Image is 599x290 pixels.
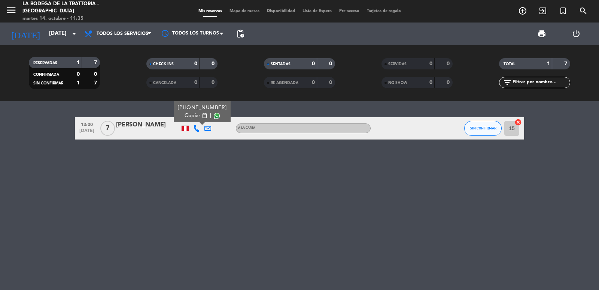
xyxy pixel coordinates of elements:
[94,80,98,86] strong: 7
[6,26,45,42] i: [DATE]
[94,60,98,65] strong: 7
[271,81,298,85] span: RE AGENDADA
[178,104,227,112] div: [PHONE_NUMBER]
[153,81,176,85] span: CANCELADA
[335,9,363,13] span: Pre-acceso
[579,6,588,15] i: search
[77,128,96,137] span: [DATE]
[559,6,568,15] i: turned_in_not
[77,120,96,128] span: 13:00
[77,60,80,65] strong: 1
[6,5,17,16] i: menu
[212,80,216,85] strong: 0
[210,112,212,120] span: |
[514,119,522,126] i: cancel
[312,80,315,85] strong: 0
[22,0,144,15] div: La Bodega de la Trattoria - [GEOGRAPHIC_DATA]
[470,126,496,130] span: SIN CONFIRMAR
[464,121,502,136] button: SIN CONFIRMAR
[312,61,315,66] strong: 0
[564,61,569,66] strong: 7
[236,29,245,38] span: pending_actions
[22,15,144,23] div: martes 14. octubre - 11:35
[538,6,547,15] i: exit_to_app
[33,81,63,85] span: SIN CONFIRMAR
[263,9,299,13] span: Disponibilidad
[572,29,581,38] i: power_settings_new
[77,80,80,86] strong: 1
[388,62,407,66] span: SERVIDAS
[226,9,263,13] span: Mapa de mesas
[212,61,216,66] strong: 0
[329,61,334,66] strong: 0
[388,81,407,85] span: NO SHOW
[70,29,79,38] i: arrow_drop_down
[363,9,405,13] span: Tarjetas de regalo
[116,120,180,130] div: [PERSON_NAME]
[194,61,197,66] strong: 0
[512,78,570,87] input: Filtrar por nombre...
[94,72,98,77] strong: 0
[518,6,527,15] i: add_circle_outline
[504,62,515,66] span: TOTAL
[33,73,59,77] span: CONFIRMADA
[537,29,546,38] span: print
[429,61,432,66] strong: 0
[329,80,334,85] strong: 0
[559,23,593,45] div: LOG OUT
[547,61,550,66] strong: 1
[238,126,255,129] span: A la carta
[447,61,451,66] strong: 0
[6,5,17,18] button: menu
[97,31,148,36] span: Todos los servicios
[77,72,80,77] strong: 0
[202,113,207,119] span: content_paste
[194,80,197,85] strong: 0
[195,9,226,13] span: Mis reservas
[447,80,451,85] strong: 0
[33,61,57,65] span: RESERVADAS
[271,62,291,66] span: SENTADAS
[299,9,335,13] span: Lista de Espera
[185,112,200,120] span: Copiar
[100,121,115,136] span: 7
[153,62,174,66] span: CHECK INS
[429,80,432,85] strong: 0
[185,112,207,120] button: Copiarcontent_paste
[503,78,512,87] i: filter_list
